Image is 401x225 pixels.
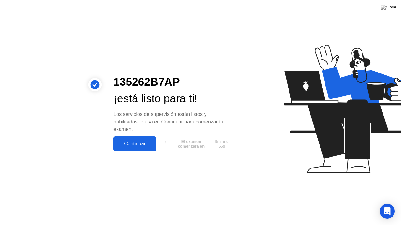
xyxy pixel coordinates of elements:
[380,204,395,219] div: Open Intercom Messenger
[113,111,233,133] div: Los servicios de supervisión están listos y habilitados. Pulsa en Continuar para comenzar tu examen.
[159,138,233,150] button: El examen comenzará en9m and 55s
[213,139,231,148] span: 9m and 55s
[381,5,396,10] img: Close
[113,74,233,90] div: 135262B7AP
[113,136,156,151] button: Continuar
[113,90,233,107] div: ¡está listo para ti!
[115,141,154,147] div: Continuar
